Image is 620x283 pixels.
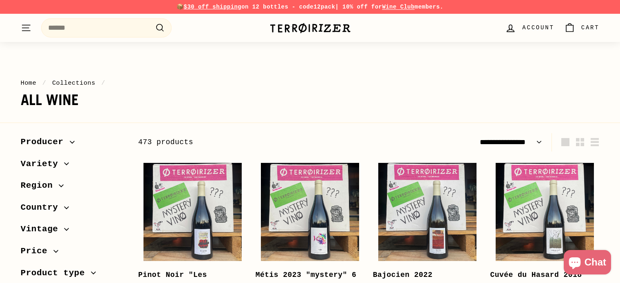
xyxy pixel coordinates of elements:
a: Account [500,16,559,40]
span: Variety [21,157,64,171]
span: Price [21,244,54,258]
a: Collections [52,79,95,87]
button: Region [21,177,125,199]
button: Producer [21,133,125,155]
div: 473 products [138,136,369,148]
span: Cart [581,23,600,32]
span: Region [21,179,59,193]
inbox-online-store-chat: Shopify online store chat [561,250,613,276]
a: Wine Club [382,4,415,10]
nav: breadcrumbs [21,78,600,88]
span: Country [21,201,64,215]
span: Producer [21,135,70,149]
a: Home [21,79,37,87]
button: Country [21,199,125,221]
span: Product type [21,266,91,280]
span: Vintage [21,222,64,236]
span: $30 off shipping [184,4,242,10]
span: / [99,79,108,87]
span: / [40,79,49,87]
strong: 12pack [313,4,335,10]
span: Account [522,23,554,32]
a: Cart [559,16,605,40]
button: Price [21,242,125,264]
p: 📦 on 12 bottles - code | 10% off for members. [21,2,600,11]
button: Variety [21,155,125,177]
h1: All wine [21,92,600,108]
button: Vintage [21,220,125,242]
